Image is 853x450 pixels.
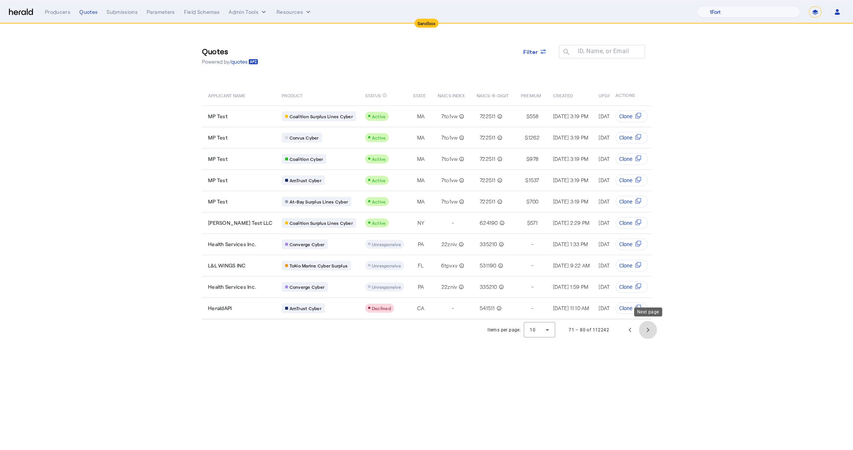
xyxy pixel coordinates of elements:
[599,220,635,226] span: [DATE] 2:29 PM
[480,134,496,141] span: 722511
[528,134,540,141] span: 1262
[498,219,505,227] mat-icon: info_outline
[615,281,648,293] button: Clone
[441,241,458,248] span: 22zniv
[458,113,464,120] mat-icon: info_outline
[372,114,386,119] span: Active
[529,177,539,184] span: 1537
[487,326,521,334] div: Items per page:
[417,304,425,312] span: CA
[599,305,635,311] span: [DATE] 11:10 AM
[527,219,530,227] span: $
[290,113,353,119] span: Coalition Surplus Lines Cyber
[480,198,496,205] span: 722511
[619,155,632,163] span: Clone
[458,155,464,163] mat-icon: info_outline
[525,177,528,184] span: $
[372,263,401,268] span: Unresponsive
[290,263,348,269] span: Tokio Marine Cyber Surplus
[457,283,464,291] mat-icon: info_outline
[615,217,648,229] button: Clone
[615,153,648,165] button: Clone
[208,113,227,120] span: MP Test
[480,177,496,184] span: 722511
[441,262,458,269] span: 6tpvxv
[282,91,303,99] span: PRODUCT
[382,91,387,100] mat-icon: info_outline
[599,113,635,119] span: [DATE] 3:20 PM
[599,262,636,269] span: [DATE] 9:30 AM
[417,177,425,184] span: MA
[531,241,533,248] span: -
[531,262,533,269] span: -
[480,241,497,248] span: 335210
[290,241,325,247] span: Converge Cyber
[599,134,635,141] span: [DATE] 3:20 PM
[496,177,502,184] mat-icon: info_outline
[417,134,425,141] span: MA
[372,178,386,183] span: Active
[497,241,504,248] mat-icon: info_outline
[208,155,227,163] span: MP Test
[619,304,632,312] span: Clone
[202,58,258,65] p: Powered by
[290,156,323,162] span: Coalition Cyber
[452,304,454,312] span: -
[517,45,553,58] button: Filter
[480,262,496,269] span: 531190
[553,156,588,162] span: [DATE] 3:19 PM
[365,91,381,99] span: STATUS
[615,110,648,122] button: Clone
[525,134,528,141] span: $
[497,283,504,291] mat-icon: info_outline
[526,198,529,205] span: $
[553,91,573,99] span: CREATED
[615,174,648,186] button: Clone
[496,113,502,120] mat-icon: info_outline
[457,241,464,248] mat-icon: info_outline
[372,220,386,226] span: Active
[417,198,425,205] span: MA
[615,132,648,144] button: Clone
[531,304,533,312] span: -
[372,135,386,140] span: Active
[530,219,538,227] span: 571
[229,58,258,65] a: /quotes
[372,156,386,162] span: Active
[290,305,321,311] span: AmTrust Cyber
[496,198,502,205] mat-icon: info_outline
[599,198,634,205] span: [DATE] 3:21 PM
[526,113,529,120] span: $
[418,241,424,248] span: PA
[621,321,639,339] button: Previous page
[599,91,618,99] span: UPDATED
[208,134,227,141] span: MP Test
[417,155,425,163] span: MA
[521,91,541,99] span: PREMIUM
[496,134,502,141] mat-icon: info_outline
[480,155,496,163] span: 722511
[418,283,424,291] span: PA
[441,134,458,141] span: 7to1vw
[609,85,651,105] th: ACTIONS
[480,304,495,312] span: 541511
[526,155,529,163] span: $
[615,260,648,272] button: Clone
[441,177,458,184] span: 7to1vw
[290,220,353,226] span: Coalition Surplus Lines Cyber
[441,113,458,120] span: 7to1vw
[418,262,424,269] span: FL
[480,113,496,120] span: 722511
[9,9,33,16] img: Herald Logo
[208,91,245,99] span: APPLICANT NAME
[619,134,632,141] span: Clone
[553,262,590,269] span: [DATE] 9:22 AM
[619,241,632,248] span: Clone
[529,198,539,205] span: 700
[599,241,634,247] span: [DATE] 1:33 PM
[290,199,348,205] span: At-Bay Surplus Lines Cyber
[553,305,589,311] span: [DATE] 11:10 AM
[553,177,588,183] span: [DATE] 3:19 PM
[619,113,632,120] span: Clone
[413,91,426,99] span: STATE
